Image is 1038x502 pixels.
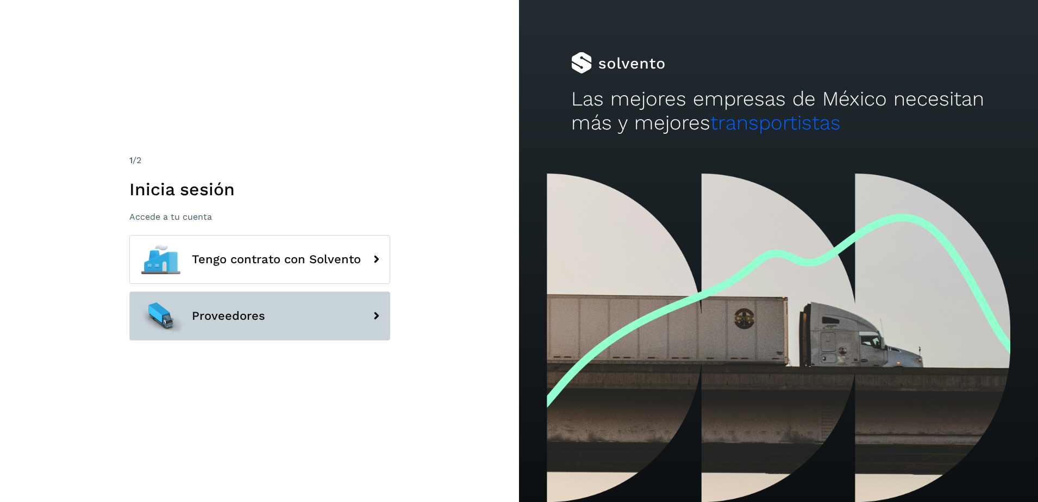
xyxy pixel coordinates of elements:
p: Accede a tu cuenta [129,212,390,222]
span: transportistas [710,111,841,134]
button: Tengo contrato con Solvento [129,235,390,284]
span: Proveedores [192,309,265,323]
button: Proveedores [129,292,390,340]
div: /2 [129,154,390,167]
h2: Las mejores empresas de México necesitan más y mejores [571,87,986,135]
span: Tengo contrato con Solvento [192,253,361,266]
h1: Inicia sesión [129,179,390,200]
span: 1 [129,155,133,165]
